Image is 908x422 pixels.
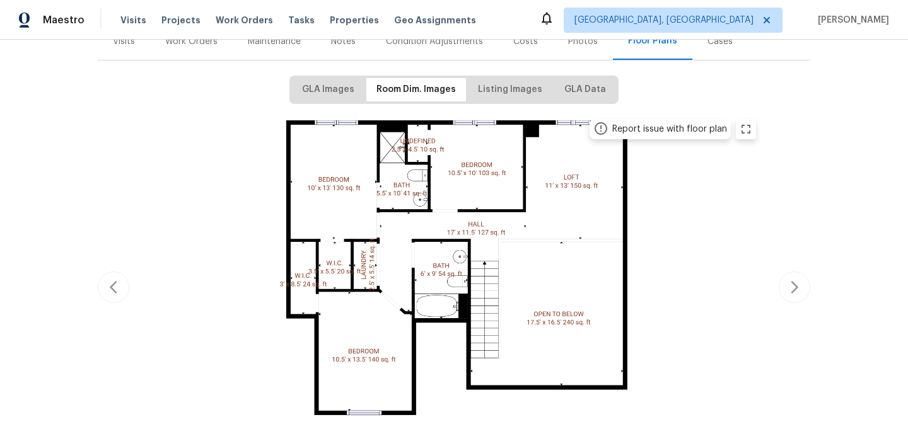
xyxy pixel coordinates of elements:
div: Work Orders [165,35,218,48]
div: Cases [707,35,733,48]
div: Maintenance [248,35,301,48]
span: Visits [120,14,146,26]
button: zoom in [736,119,756,139]
span: GLA Data [564,82,606,98]
span: Projects [161,14,201,26]
div: Photos [568,35,598,48]
button: Room Dim. Images [366,78,466,101]
div: Costs [513,35,538,48]
span: [GEOGRAPHIC_DATA], [GEOGRAPHIC_DATA] [574,14,754,26]
div: Visits [113,35,135,48]
span: Geo Assignments [394,14,476,26]
div: Floor Plans [628,35,677,47]
div: Report issue with floor plan [612,123,727,135]
span: Listing Images [478,82,542,98]
span: Room Dim. Images [376,82,456,98]
span: Tasks [288,16,315,25]
span: Properties [330,14,379,26]
div: Notes [331,35,356,48]
span: GLA Images [302,82,354,98]
span: Work Orders [216,14,273,26]
button: Listing Images [468,78,552,101]
span: [PERSON_NAME] [813,14,889,26]
span: Maestro [43,14,84,26]
button: GLA Images [292,78,364,101]
button: GLA Data [554,78,616,101]
div: Condition Adjustments [386,35,483,48]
